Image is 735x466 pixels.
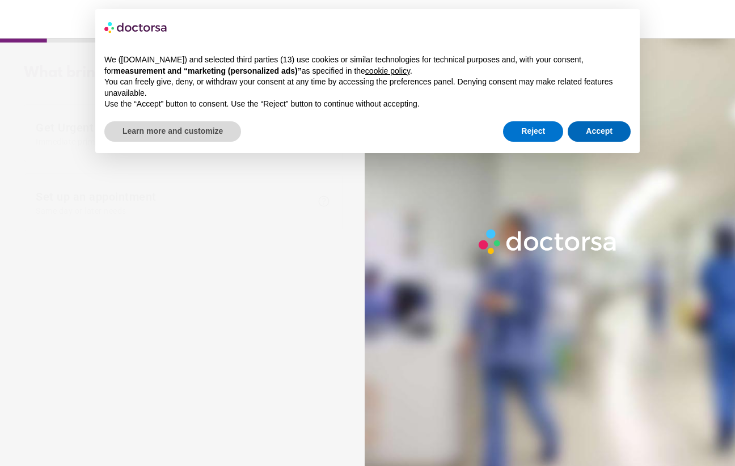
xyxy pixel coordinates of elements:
div: What brings you in? [24,65,343,82]
strong: measurement and “marketing (personalized ads)” [113,66,301,75]
button: Learn more and customize [104,121,241,142]
a: cookie policy [365,66,410,75]
img: Logo-Doctorsa-trans-White-partial-flat.png [475,225,622,258]
button: Accept [568,121,631,142]
span: help [317,194,331,208]
p: You can freely give, deny, or withdraw your consent at any time by accessing the preferences pane... [104,77,631,99]
img: logo [104,18,168,36]
button: Reject [503,121,563,142]
span: Same day or later needs [36,206,311,215]
span: Set up an appointment [36,190,311,215]
p: We ([DOMAIN_NAME]) and selected third parties (13) use cookies or similar technologies for techni... [104,54,631,77]
span: Get Urgent Care Online [36,121,311,146]
p: Use the “Accept” button to consent. Use the “Reject” button to continue without accepting. [104,99,631,110]
span: Immediate primary care, 24/7 [36,137,311,146]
